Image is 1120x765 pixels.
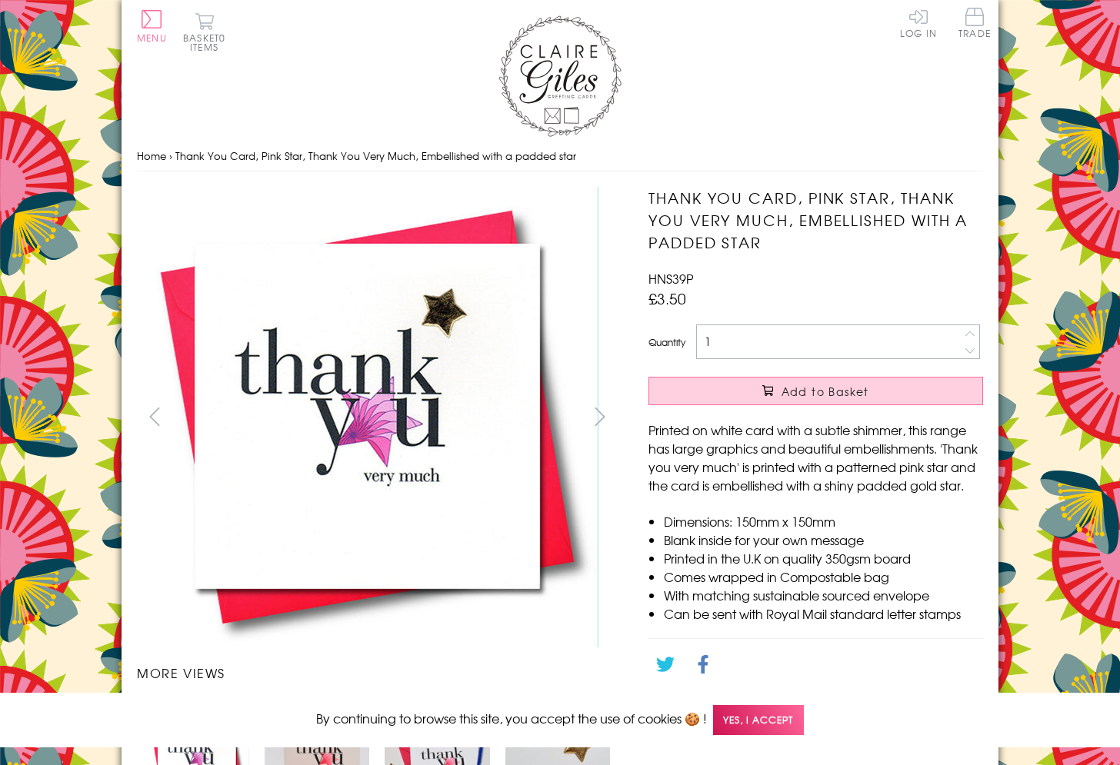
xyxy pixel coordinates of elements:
[137,187,598,647] img: Thank You Card, Pink Star, Thank You Very Much, Embellished with a padded star
[137,141,983,172] nav: breadcrumbs
[137,148,166,163] a: Home
[137,664,618,682] h3: More views
[664,586,983,604] li: With matching sustainable sourced envelope
[137,399,172,434] button: prev
[183,12,225,52] button: Basket0 items
[137,31,167,45] span: Menu
[648,335,685,349] label: Quantity
[137,10,167,42] button: Menu
[583,399,618,434] button: next
[648,269,693,288] span: HNS39P
[664,531,983,549] li: Blank inside for your own message
[175,148,576,163] span: Thank You Card, Pink Star, Thank You Very Much, Embellished with a padded star
[498,15,622,137] img: Claire Giles Greetings Cards
[664,567,983,586] li: Comes wrapped in Compostable bag
[958,8,991,38] span: Trade
[713,705,804,735] span: Yes, I accept
[648,377,983,405] button: Add to Basket
[958,8,991,41] a: Trade
[782,384,869,399] span: Add to Basket
[618,187,1079,648] img: Thank You Card, Pink Star, Thank You Very Much, Embellished with a padded star
[664,512,983,531] li: Dimensions: 150mm x 150mm
[169,148,172,163] span: ›
[648,187,983,253] h1: Thank You Card, Pink Star, Thank You Very Much, Embellished with a padded star
[900,8,937,38] a: Log In
[190,31,225,54] span: 0 items
[664,549,983,567] li: Printed in the U.K on quality 350gsm board
[664,604,983,623] li: Can be sent with Royal Mail standard letter stamps
[648,421,983,494] p: Printed on white card with a subtle shimmer, this range has large graphics and beautiful embellis...
[648,288,686,309] span: £3.50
